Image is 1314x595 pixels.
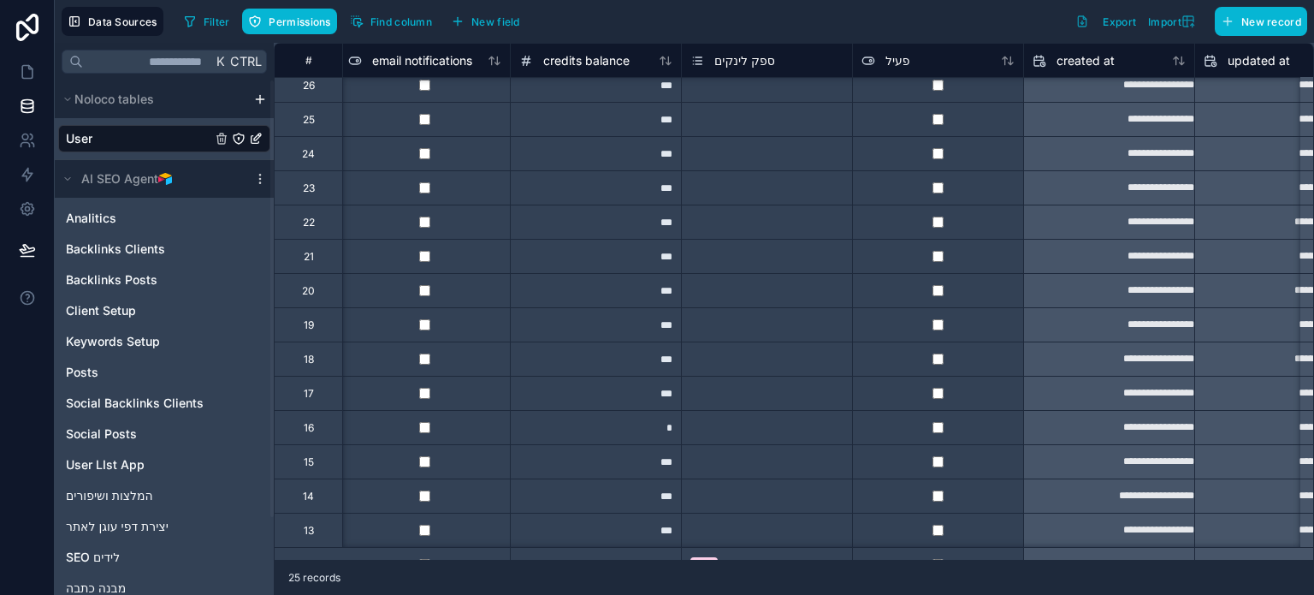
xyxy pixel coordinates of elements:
a: יצירת דפי עוגן לאתר [66,518,228,535]
span: Social Backlinks Clients [66,395,204,412]
div: User LIst App [58,451,270,479]
span: User [66,130,92,147]
span: Data Sources [88,15,157,28]
a: המלצות ושיפורים [66,487,228,504]
a: User LIst App [66,456,228,473]
span: New field [471,15,520,28]
span: Ctrl [228,51,263,72]
a: Client Setup [66,302,228,319]
div: 22 [303,216,315,229]
span: Noloco tables [74,91,154,108]
div: המלצות ושיפורים [58,482,270,509]
span: Find column [370,15,432,28]
button: New record [1215,7,1307,36]
a: New record [1208,7,1307,36]
div: 18 [304,353,314,366]
div: Backlinks Clients [58,235,270,263]
span: 25 records [288,571,340,585]
div: 23 [303,181,315,195]
div: 15 [304,455,314,469]
div: 21 [304,250,314,264]
a: Analitics [66,210,228,227]
div: Social Posts [58,420,270,448]
div: 17 [304,387,314,401]
button: New field [445,9,526,34]
span: email notifications [372,52,472,69]
a: Posts [66,364,228,381]
span: Export [1103,15,1136,28]
div: Backlinks Posts [58,266,270,294]
div: 13 [304,524,314,538]
span: Backlinks Clients [66,241,165,258]
span: יצירת דפי עוגן לאתר [66,518,169,535]
div: 12 [304,558,314,572]
a: Social Posts [66,425,228,443]
button: Find column [344,9,438,34]
button: Permissions [242,9,336,34]
span: Permissions [269,15,330,28]
span: AI SEO Agent [81,170,158,187]
button: Export [1069,7,1142,36]
div: V [701,557,707,573]
span: לידים SEO [66,549,120,566]
span: Backlinks Posts [66,271,157,289]
div: Client Setup [58,297,270,324]
div: User [58,125,270,152]
div: לידים SEO [58,544,270,571]
span: ספק לינקים [714,52,775,69]
span: User LIst App [66,456,145,473]
span: Client Setup [66,302,136,319]
span: New record [1241,15,1301,28]
a: Backlinks Posts [66,271,228,289]
span: המלצות ושיפורים [66,487,153,504]
div: 25 [303,113,315,127]
span: Import [1148,15,1181,28]
div: 20 [302,284,315,298]
span: created at [1057,52,1115,69]
div: Keywords Setup [58,328,270,355]
span: credits balance [543,52,630,69]
span: פעיל [885,52,910,69]
span: Filter [204,15,230,28]
a: Permissions [242,9,343,34]
button: Airtable LogoAI SEO Agent [58,167,246,191]
span: Social Posts [66,425,137,443]
span: Keywords Setup [66,333,160,350]
a: Keywords Setup [66,333,228,350]
div: Analitics [58,205,270,232]
div: 16 [304,421,314,435]
div: 14 [303,490,314,503]
div: 26 [303,79,315,92]
div: יצירת דפי עוגן לאתר [58,513,270,540]
div: # [287,54,329,67]
button: Import [1142,7,1208,36]
div: 19 [304,318,314,332]
span: K [215,56,227,68]
a: User [66,130,211,147]
span: updated at [1228,52,1290,69]
button: Noloco tables [58,87,246,111]
img: Airtable Logo [158,172,172,186]
a: Backlinks Clients [66,241,228,258]
span: Posts [66,364,98,381]
button: Data Sources [62,7,163,36]
div: Social Backlinks Clients [58,390,270,417]
button: Filter [177,9,236,34]
a: לידים SEO [66,549,228,566]
span: Analitics [66,210,116,227]
div: Posts [58,359,270,386]
div: 24 [302,147,315,161]
a: Social Backlinks Clients [66,395,228,412]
